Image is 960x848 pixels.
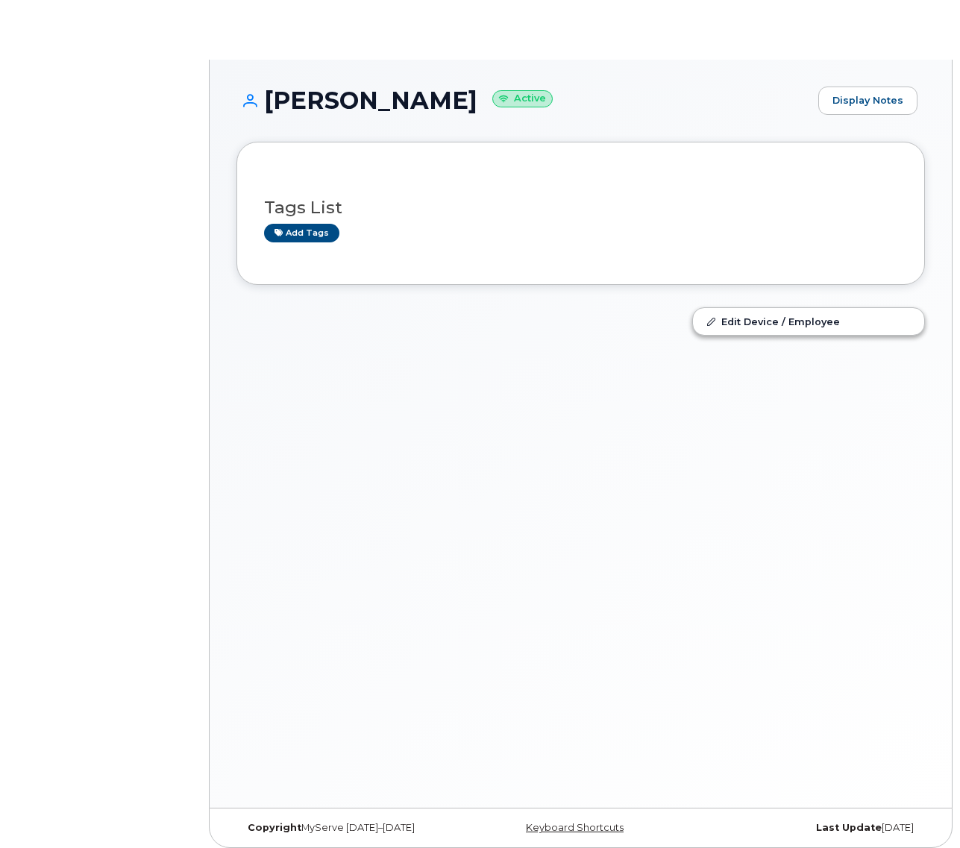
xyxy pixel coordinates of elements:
[526,822,624,833] a: Keyboard Shortcuts
[236,822,466,834] div: MyServe [DATE]–[DATE]
[236,87,811,113] h1: [PERSON_NAME]
[816,822,882,833] strong: Last Update
[248,822,301,833] strong: Copyright
[264,198,897,217] h3: Tags List
[695,822,925,834] div: [DATE]
[492,90,553,107] small: Active
[693,308,924,335] a: Edit Device / Employee
[264,224,339,242] a: Add tags
[818,87,917,115] a: Display Notes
